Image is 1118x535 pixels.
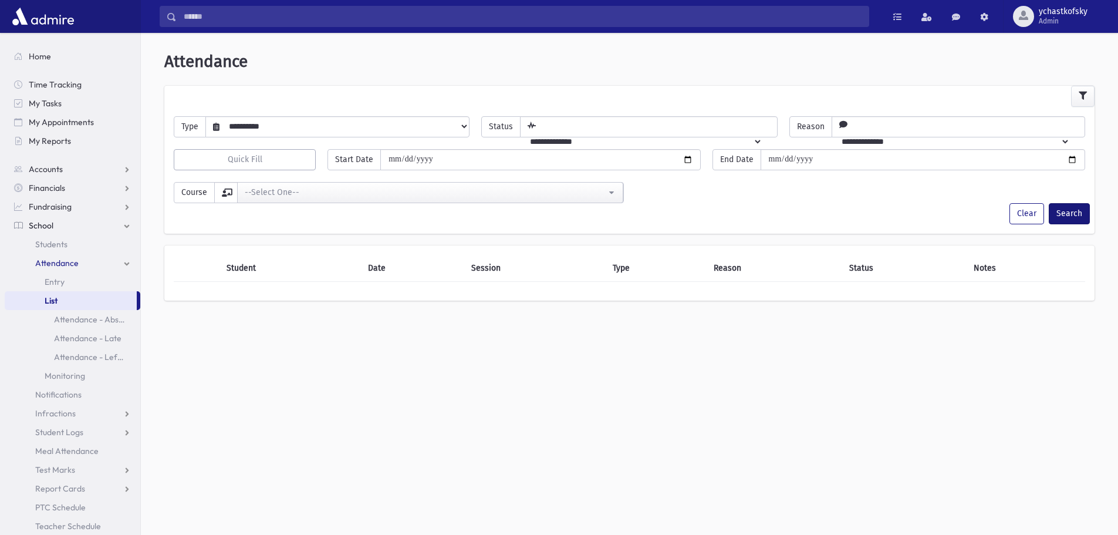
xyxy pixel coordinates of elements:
button: Quick Fill [174,149,316,170]
a: Attendance - Left Early [5,348,140,366]
a: Fundraising [5,197,140,216]
span: Start Date [327,149,381,170]
a: Infractions [5,404,140,423]
a: Financials [5,179,140,197]
a: Notifications [5,385,140,404]
span: Admin [1039,16,1087,26]
a: My Appointments [5,113,140,132]
th: Type [606,255,707,282]
span: Financials [29,183,65,193]
a: School [5,216,140,235]
span: Quick Fill [228,154,262,164]
a: Monitoring [5,366,140,385]
a: Entry [5,272,140,291]
div: --Select One-- [245,186,606,198]
button: Clear [1009,203,1044,224]
th: Session [464,255,606,282]
th: Notes [967,255,1085,282]
span: Course [174,182,215,203]
span: Type [174,116,206,137]
span: PTC Schedule [35,502,86,513]
a: Home [5,47,140,66]
span: Students [35,239,67,250]
th: Status [842,255,967,282]
th: Student [219,255,361,282]
button: Search [1049,203,1090,224]
button: --Select One-- [237,182,623,203]
a: Time Tracking [5,75,140,94]
span: Notifications [35,389,82,400]
th: Date [361,255,464,282]
span: My Reports [29,136,71,146]
span: My Tasks [29,98,62,109]
span: Meal Attendance [35,446,99,456]
th: Reason [707,255,842,282]
a: Attendance [5,254,140,272]
span: Attendance [35,258,79,268]
span: Test Marks [35,465,75,475]
span: Monitoring [45,371,85,381]
span: Time Tracking [29,79,82,90]
span: List [45,295,58,306]
a: Attendance - Absent [5,310,140,329]
a: Test Marks [5,460,140,479]
a: My Reports [5,132,140,150]
img: AdmirePro [9,5,77,28]
span: Fundraising [29,201,72,212]
span: ychastkofsky [1039,7,1087,16]
input: Search [177,6,869,27]
span: Status [481,116,521,137]
a: Report Cards [5,479,140,498]
a: Students [5,235,140,254]
span: Reason [789,116,832,137]
a: Meal Attendance [5,442,140,460]
span: Accounts [29,164,63,174]
span: Teacher Schedule [35,521,101,531]
span: End Date [712,149,761,170]
a: Accounts [5,160,140,179]
a: List [5,291,137,310]
span: Infractions [35,408,76,419]
span: Student Logs [35,427,83,438]
span: Report Cards [35,483,85,494]
a: Student Logs [5,423,140,442]
span: School [29,220,53,231]
span: Entry [45,277,65,287]
a: My Tasks [5,94,140,113]
a: Attendance - Late [5,329,140,348]
span: My Appointments [29,117,94,127]
span: Attendance [164,52,248,71]
span: Home [29,51,51,62]
a: PTC Schedule [5,498,140,517]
